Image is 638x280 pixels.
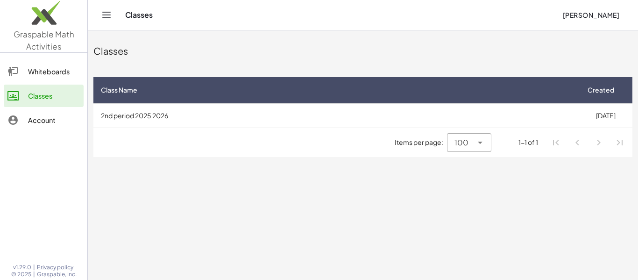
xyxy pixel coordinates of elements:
div: Classes [28,90,80,101]
span: Items per page: [395,137,447,147]
div: Account [28,115,80,126]
div: 1-1 of 1 [518,137,538,147]
span: Class Name [101,85,137,95]
a: Classes [4,85,84,107]
button: [PERSON_NAME] [555,7,627,23]
span: Created [588,85,614,95]
td: [DATE] [579,103,632,128]
div: Classes [93,44,632,57]
span: v1.29.0 [13,264,31,271]
a: Account [4,109,84,131]
span: | [33,271,35,278]
span: Graspable Math Activities [14,29,74,51]
nav: Pagination Navigation [546,132,631,153]
td: 2nd period 2025 2026 [93,103,579,128]
div: Whiteboards [28,66,80,77]
span: [PERSON_NAME] [562,11,619,19]
a: Privacy policy [37,264,77,271]
span: | [33,264,35,271]
span: © 2025 [11,271,31,278]
span: Graspable, Inc. [37,271,77,278]
button: Toggle navigation [99,7,114,22]
span: 100 [454,137,468,148]
a: Whiteboards [4,60,84,83]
